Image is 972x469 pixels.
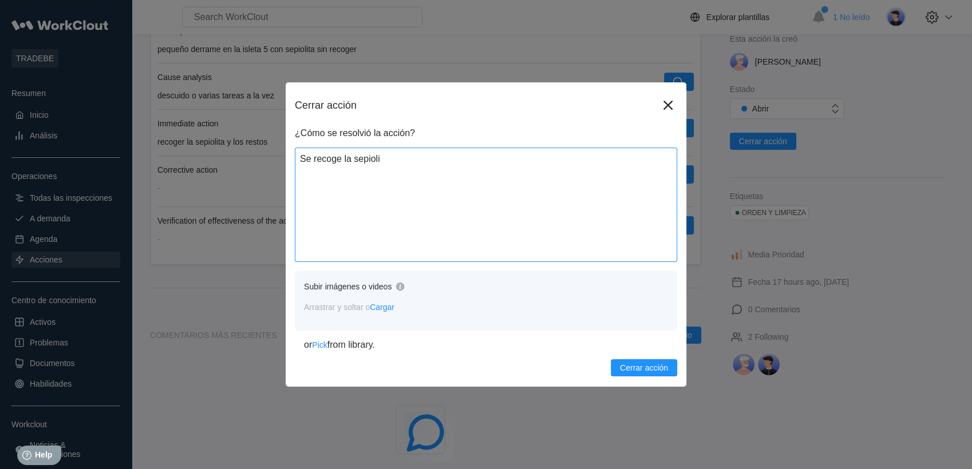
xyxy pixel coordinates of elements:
span: Pick [312,340,327,349]
div: or from library. [304,340,668,350]
span: Arrastrar y soltar o [304,303,394,312]
textarea: Se recoge la sepio [295,148,677,262]
div: Cerrar acción [295,100,659,112]
div: Subir imágenes o videos [304,282,392,291]
span: Cargar [370,303,394,312]
span: Cerrar acción [620,364,668,372]
button: Cerrar acción [611,359,677,376]
div: ¿Cómo se resolvió la acción? [295,128,677,138]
